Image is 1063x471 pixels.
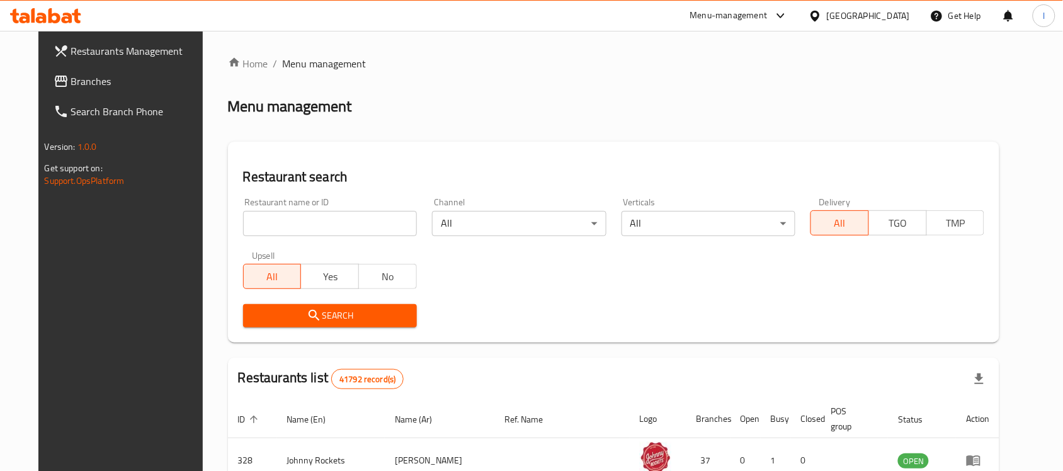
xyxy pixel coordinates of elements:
span: Name (Ar) [395,412,448,427]
span: l [1043,9,1045,23]
span: TMP [932,214,980,232]
span: Search [253,308,407,324]
a: Branches [43,66,216,96]
a: Search Branch Phone [43,96,216,127]
th: Logo [630,400,686,438]
h2: Restaurant search [243,167,985,186]
label: Delivery [819,198,851,207]
div: All [432,211,606,236]
span: Status [898,412,939,427]
span: All [249,268,297,286]
div: Total records count [331,369,404,389]
button: TMP [926,210,985,235]
div: [GEOGRAPHIC_DATA] [827,9,910,23]
button: TGO [868,210,927,235]
span: 1.0.0 [77,139,97,155]
span: All [816,214,864,232]
span: Branches [71,74,206,89]
a: Support.OpsPlatform [45,173,125,189]
span: Get support on: [45,160,103,176]
span: ID [238,412,262,427]
button: All [243,264,302,289]
span: Name (En) [287,412,343,427]
span: 41792 record(s) [332,373,403,385]
a: Restaurants Management [43,36,216,66]
th: Busy [761,400,791,438]
h2: Restaurants list [238,368,404,389]
th: Closed [791,400,821,438]
span: Restaurants Management [71,43,206,59]
span: OPEN [898,454,929,468]
th: Branches [686,400,730,438]
th: Action [956,400,999,438]
span: POS group [831,404,873,434]
div: Menu-management [690,8,768,23]
label: Upsell [252,251,275,260]
button: No [358,264,417,289]
span: No [364,268,412,286]
input: Search for restaurant name or ID.. [243,211,417,236]
li: / [273,56,278,71]
div: Menu [966,453,989,468]
button: Search [243,304,417,327]
div: All [622,211,795,236]
span: Yes [306,268,354,286]
nav: breadcrumb [228,56,1000,71]
div: OPEN [898,453,929,468]
a: Home [228,56,268,71]
button: All [810,210,869,235]
div: Export file [964,364,994,394]
span: Ref. Name [504,412,559,427]
span: Menu management [283,56,367,71]
h2: Menu management [228,96,352,116]
span: Search Branch Phone [71,104,206,119]
th: Open [730,400,761,438]
span: TGO [874,214,922,232]
span: Version: [45,139,76,155]
button: Yes [300,264,359,289]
